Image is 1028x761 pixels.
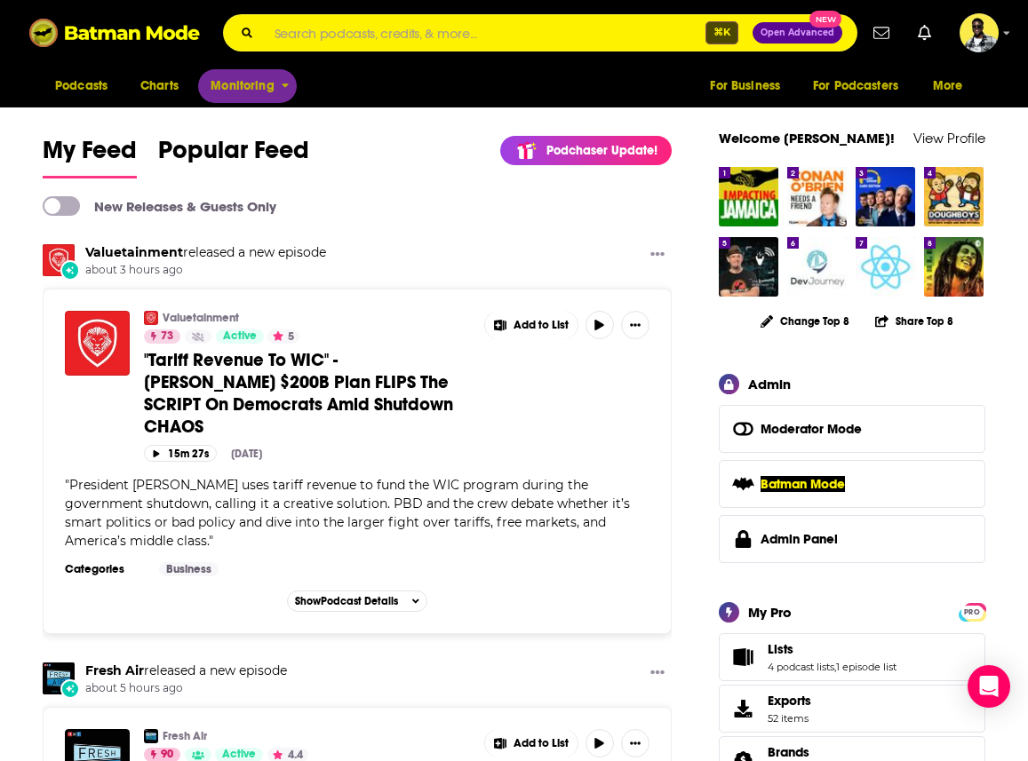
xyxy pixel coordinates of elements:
button: open menu [697,69,802,103]
a: Valuetainment [85,244,183,260]
div: Open Intercom Messenger [968,665,1010,708]
img: Valuetainment [43,244,75,276]
img: Bob Marley [924,237,984,297]
span: For Business [710,74,780,99]
a: Active [216,329,264,344]
span: Show Podcast Details [295,595,398,607]
span: Active [223,328,257,345]
div: My Pro [748,604,792,621]
span: PRO [961,606,983,619]
a: Business [159,562,219,576]
button: open menu [43,69,131,103]
img: Fresh Air [144,729,158,743]
span: Exports [725,696,761,721]
a: Exports [719,685,985,733]
div: Admin [748,376,791,392]
a: View Profile [913,130,985,147]
img: Doughboys [924,167,984,226]
span: Popular Feed [158,135,309,176]
button: Show More Button [643,244,672,266]
span: 52 items [768,712,811,725]
button: Show More Button [621,729,649,757]
img: The Developer's Life [719,237,778,297]
div: New Episode [60,679,80,699]
a: Admin Panel [719,515,985,563]
img: Batman Mode [29,16,200,50]
a: 73 [144,329,180,344]
input: Search podcasts, credits, & more... [267,15,705,51]
span: For Podcasters [813,74,898,99]
a: Valuetainment [163,311,239,325]
img: Valuetainment [144,311,158,325]
img: User Profile [960,13,999,52]
span: Brands [768,744,809,760]
img: Impacting Jamaica [719,167,778,226]
span: Batman Mode [761,476,845,492]
a: "Tariff Revenue To WIC" - Trump's $200B Plan FLIPS The SCRIPT On Democrats Amid Shutdown CHAOS [65,311,130,376]
img: Fresh Air [43,662,75,694]
h3: Categories [65,562,145,576]
a: Brands [768,744,818,760]
a: My Feed [43,135,137,178]
a: Charts [129,69,189,103]
button: open menu [198,69,297,103]
a: Popular Feed [158,135,309,178]
button: Change Top 8 [750,310,860,332]
button: 5 [267,329,299,344]
button: Batman Mode [719,460,985,508]
a: New Releases & Guests Only [43,196,276,216]
span: about 3 hours ago [85,263,326,278]
button: open menu [920,69,985,103]
span: " " [65,477,630,549]
a: 4 podcast lists [768,661,834,673]
a: Fresh Air [163,729,207,743]
span: Add to List [514,737,569,750]
a: Lists [725,645,761,670]
button: Open AdvancedNew [753,22,842,44]
a: "Tariff Revenue To WIC" - [PERSON_NAME] $200B Plan FLIPS The SCRIPT On Democrats Amid Shutdown CHAOS [144,349,472,438]
div: New Episode [60,260,80,280]
span: about 5 hours ago [85,681,287,696]
img: The Daily Show: Ears Edition [856,167,915,226]
a: Fresh Air [85,662,144,678]
span: "Tariff Revenue To WIC" - [PERSON_NAME] $200B Plan FLIPS The SCRIPT On Democrats Amid Shutdown CHAOS [144,349,453,438]
span: Open Advanced [761,28,834,37]
span: New [809,11,841,28]
h3: released a new episode [85,662,287,679]
span: My Feed [43,135,137,176]
span: Exports [768,693,811,709]
button: open menu [801,69,924,103]
div: [DATE] [231,448,262,460]
span: Lists [719,633,985,681]
a: PRO [961,604,983,617]
button: Share Top 8 [874,304,954,338]
button: Show profile menu [960,13,999,52]
a: 1 episode list [836,661,897,673]
span: 73 [161,328,173,345]
div: Search podcasts, credits, & more... [223,14,857,52]
button: Show More Button [485,311,578,339]
a: Lists [768,641,897,657]
span: ⌘ K [705,21,738,44]
a: Conan O’Brien Needs A Friend [787,167,847,226]
button: Show More Button [643,662,672,685]
span: President [PERSON_NAME] uses tariff revenue to fund the WIC program during the government shutdow... [65,477,630,549]
button: 15m 27s [144,445,217,462]
button: Show More Button [485,729,578,757]
span: , [834,661,836,673]
h3: released a new episode [85,244,326,261]
a: This Week in /r/reactjs [856,237,915,297]
a: Software Developers Journey [787,237,847,297]
span: More [933,74,963,99]
button: ShowPodcast Details [287,591,427,612]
